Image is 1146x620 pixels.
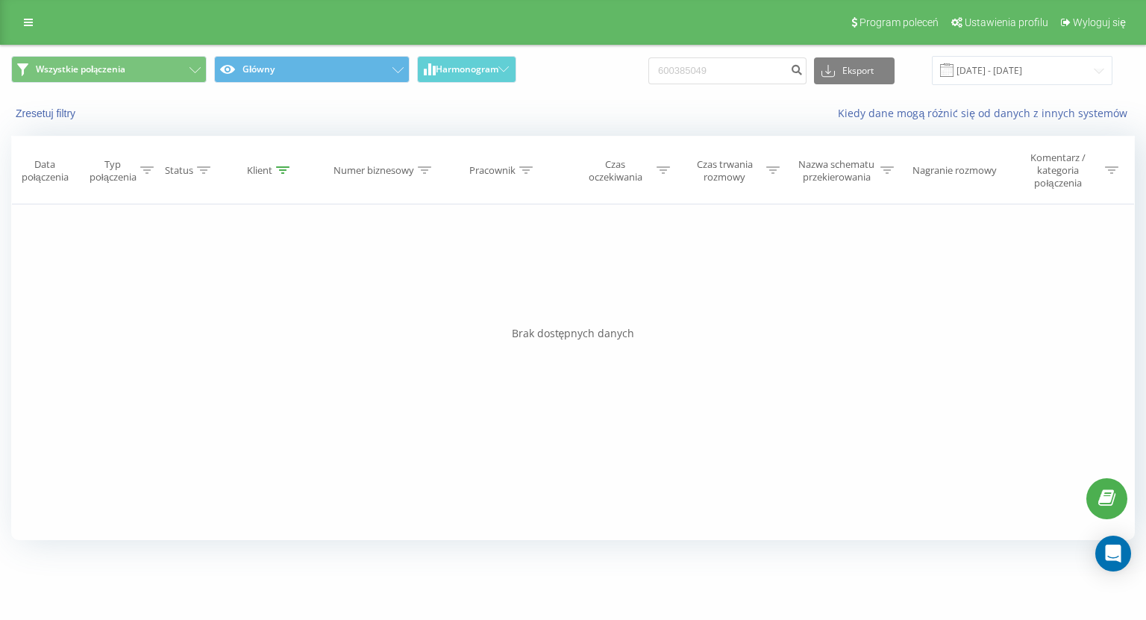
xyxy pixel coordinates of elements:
div: Nagranie rozmowy [912,164,997,177]
a: Kiedy dane mogą różnić się od danych z innych systemów [838,106,1135,120]
button: Zresetuj filtry [11,107,83,120]
button: Wszystkie połączenia [11,56,207,83]
input: Wyszukiwanie według numeru [648,57,807,84]
button: Główny [214,56,410,83]
div: Czas trwania rozmowy [687,158,763,184]
div: Komentarz / kategoria połączenia [1014,151,1101,190]
div: Status [165,164,193,177]
span: Wszystkie połączenia [36,63,125,75]
div: Numer biznesowy [334,164,414,177]
div: Data połączenia [12,158,78,184]
div: Open Intercom Messenger [1095,536,1131,572]
span: Program poleceń [859,16,939,28]
div: Klient [247,164,272,177]
button: Eksport [814,57,895,84]
div: Czas oczekiwania [577,158,653,184]
span: Wyloguj się [1073,16,1126,28]
span: Ustawienia profilu [965,16,1048,28]
div: Brak dostępnych danych [11,326,1135,341]
span: Harmonogram [436,64,498,75]
div: Nazwa schematu przekierowania [797,158,877,184]
button: Harmonogram [417,56,516,83]
div: Typ połączenia [90,158,137,184]
div: Pracownik [469,164,516,177]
